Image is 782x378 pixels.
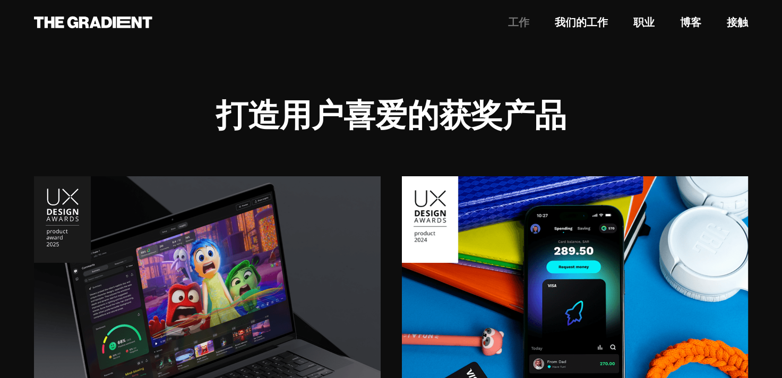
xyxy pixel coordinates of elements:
[34,96,748,134] h1: 打造用户 获奖产品
[343,94,439,135] strong: 喜爱的
[680,14,701,30] a: 博客
[633,14,655,30] a: 职业
[555,14,608,30] a: 我们的工作
[727,14,748,30] a: 接触
[508,14,529,30] a: 工作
